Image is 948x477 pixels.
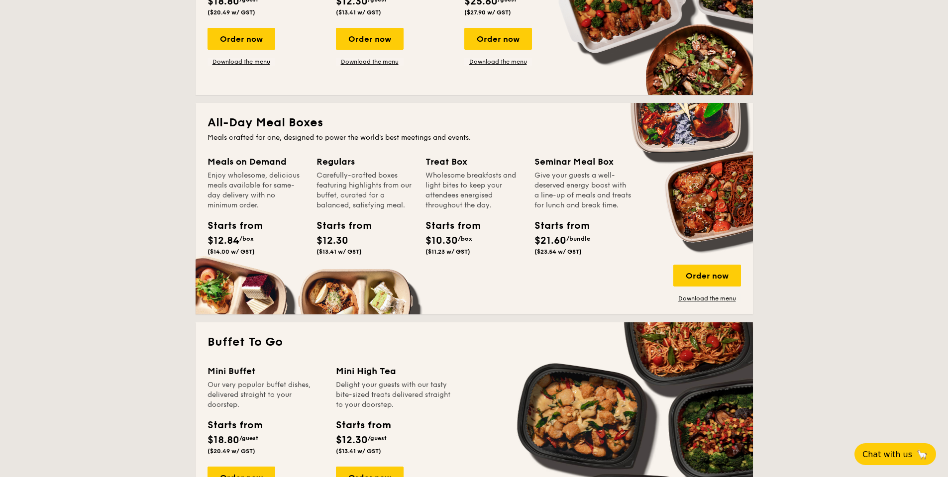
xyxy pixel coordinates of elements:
h2: Buffet To Go [208,334,741,350]
div: Meals crafted for one, designed to power the world's best meetings and events. [208,133,741,143]
div: Starts from [316,218,361,233]
div: Delight your guests with our tasty bite-sized treats delivered straight to your doorstep. [336,380,452,410]
span: $12.30 [316,235,348,247]
span: ($14.00 w/ GST) [208,248,255,255]
div: Give your guests a well-deserved energy boost with a line-up of meals and treats for lunch and br... [534,171,632,210]
span: ($13.41 w/ GST) [336,448,381,455]
button: Chat with us🦙 [854,443,936,465]
div: Seminar Meal Box [534,155,632,169]
div: Enjoy wholesome, delicious meals available for same-day delivery with no minimum order. [208,171,305,210]
div: Starts from [534,218,579,233]
div: Meals on Demand [208,155,305,169]
div: Treat Box [425,155,523,169]
div: Carefully-crafted boxes featuring highlights from our buffet, curated for a balanced, satisfying ... [316,171,414,210]
div: Starts from [425,218,470,233]
span: /box [458,235,472,242]
a: Download the menu [464,58,532,66]
a: Download the menu [673,294,741,302]
span: ($13.41 w/ GST) [316,248,362,255]
span: /guest [368,435,387,442]
a: Download the menu [208,58,275,66]
span: ($23.54 w/ GST) [534,248,582,255]
span: $10.30 [425,235,458,247]
div: Starts from [208,418,262,433]
span: 🦙 [916,449,928,460]
h2: All-Day Meal Boxes [208,115,741,131]
span: $18.80 [208,434,239,446]
span: ($13.41 w/ GST) [336,9,381,16]
div: Mini Buffet [208,364,324,378]
span: ($20.49 w/ GST) [208,448,255,455]
a: Download the menu [336,58,404,66]
div: Order now [336,28,404,50]
span: $12.30 [336,434,368,446]
div: Starts from [336,418,390,433]
span: /guest [239,435,258,442]
div: Mini High Tea [336,364,452,378]
span: /box [239,235,254,242]
div: Order now [208,28,275,50]
span: /bundle [566,235,590,242]
div: Order now [673,265,741,286]
div: Our very popular buffet dishes, delivered straight to your doorstep. [208,380,324,410]
span: $12.84 [208,235,239,247]
span: ($11.23 w/ GST) [425,248,470,255]
span: ($27.90 w/ GST) [464,9,511,16]
div: Starts from [208,218,252,233]
div: Order now [464,28,532,50]
span: $21.60 [534,235,566,247]
span: ($20.49 w/ GST) [208,9,255,16]
div: Wholesome breakfasts and light bites to keep your attendees energised throughout the day. [425,171,523,210]
span: Chat with us [862,450,912,459]
div: Regulars [316,155,414,169]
